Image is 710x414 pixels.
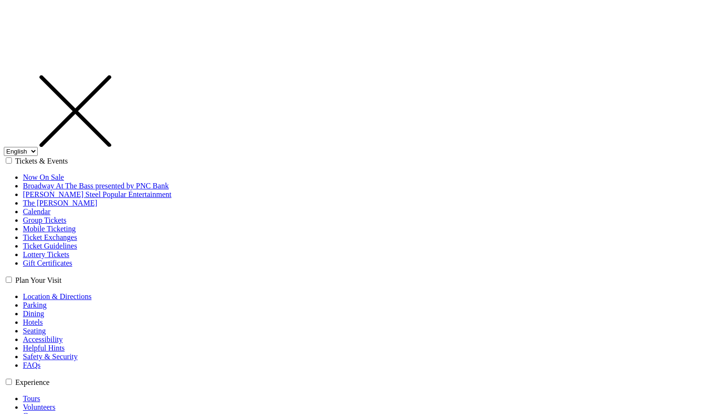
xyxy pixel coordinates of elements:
[23,207,51,216] a: Calendar
[23,335,63,343] a: Accessibility
[23,361,41,369] a: FAQs
[23,173,64,181] a: Now On Sale
[23,250,69,259] a: Lottery Tickets
[15,378,50,386] label: Experience
[23,344,65,352] a: Helpful Hints
[23,199,97,207] a: The [PERSON_NAME]
[23,394,40,403] a: Tours
[23,233,77,241] a: Ticket Exchanges
[23,352,78,361] a: Safety & Security
[23,182,169,190] a: Broadway At The Bass presented by PNC Bank
[23,318,43,326] a: Hotels
[15,157,68,165] label: Tickets & Events
[4,147,38,156] select: Select:
[23,310,44,318] a: Dining
[23,403,55,411] a: Volunteers
[23,292,92,300] a: Location & Directions
[23,327,46,335] a: Seating
[15,276,62,284] label: Plan Your Visit
[23,190,172,198] a: [PERSON_NAME] Steel Popular Entertainment
[23,225,76,233] a: Mobile Ticketing
[23,242,77,250] a: Ticket Guidelines
[23,216,66,224] a: Group Tickets
[23,301,47,309] a: Parking
[23,259,72,267] a: Gift Certificates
